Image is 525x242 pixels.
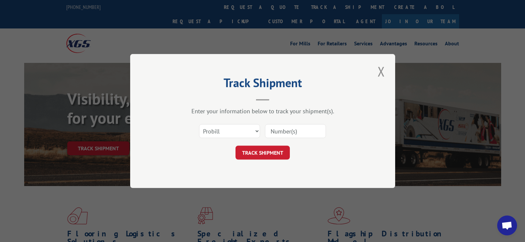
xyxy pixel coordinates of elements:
[163,78,362,91] h2: Track Shipment
[376,62,387,80] button: Close modal
[163,107,362,115] div: Enter your information below to track your shipment(s).
[497,216,517,235] a: Open chat
[236,146,290,160] button: TRACK SHIPMENT
[265,124,326,138] input: Number(s)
